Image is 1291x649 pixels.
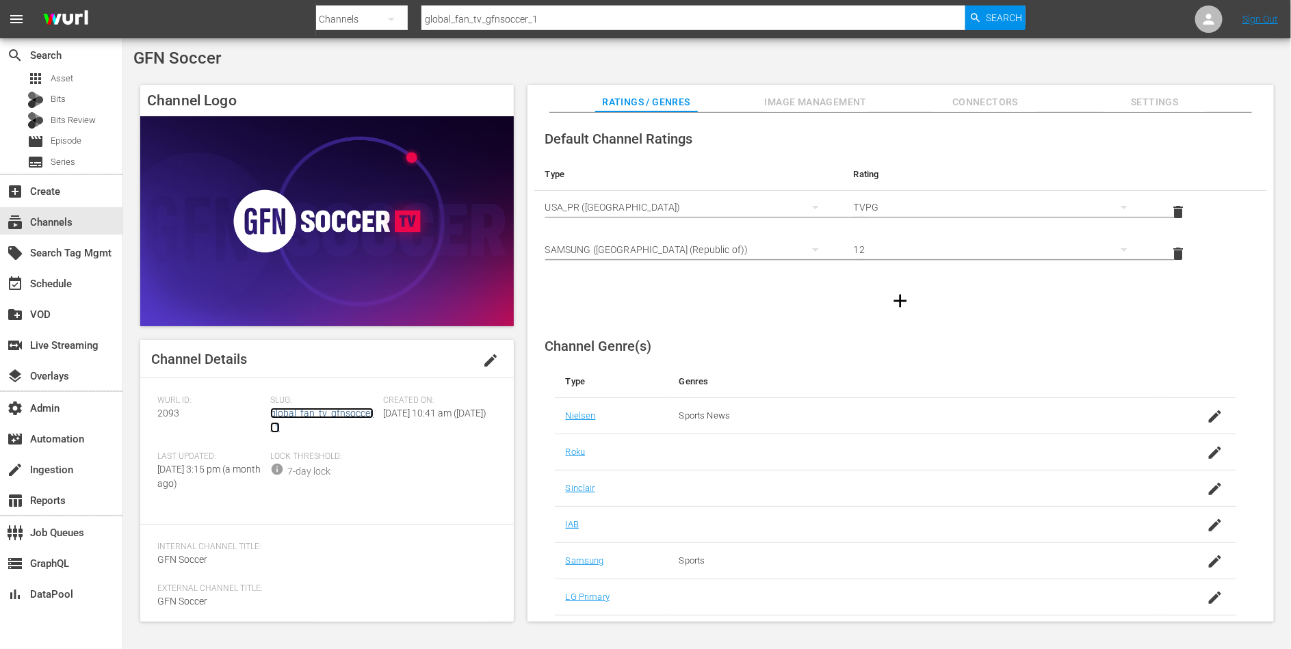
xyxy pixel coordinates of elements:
span: Asset [27,70,44,87]
span: GFN Soccer [157,596,207,607]
span: Live Streaming [7,337,23,354]
div: USA_PR ([GEOGRAPHIC_DATA]) [545,188,832,226]
span: Image Management [764,94,867,111]
span: Slug: [270,395,376,406]
a: Sinclair [566,483,595,493]
span: Search [7,47,23,64]
span: Bits Review [51,114,96,127]
span: DataPool [7,586,23,602]
span: GraphQL [7,555,23,572]
span: [DATE] 3:15 pm (a month ago) [157,464,261,489]
span: edit [482,352,499,369]
span: Job Queues [7,525,23,541]
div: 7-day lock [287,464,330,479]
span: GFN Soccer [133,49,221,68]
span: Lock Threshold: [270,451,376,462]
span: Channels [7,214,23,230]
span: [DATE] 10:41 am ([DATE]) [383,408,486,419]
th: Rating [843,158,1151,191]
span: Episode [51,134,81,148]
span: Wurl ID: [157,395,263,406]
a: Roku [566,447,586,457]
button: delete [1162,196,1195,228]
span: info [270,462,284,476]
span: delete [1171,246,1187,262]
span: Schedule [7,276,23,292]
span: menu [8,11,25,27]
div: TVPG [854,188,1140,226]
span: delete [1171,204,1187,220]
span: Ingestion [7,462,23,478]
a: Samsung [566,555,604,566]
div: 12 [854,230,1140,269]
img: GFN Soccer [140,116,514,326]
h4: Channel Logo [140,85,514,116]
img: ans4CAIJ8jUAAAAAAAAAAAAAAAAAAAAAAAAgQb4GAAAAAAAAAAAAAAAAAAAAAAAAJMjXAAAAAAAAAAAAAAAAAAAAAAAAgAT5G... [33,3,99,36]
span: Created On: [383,395,489,406]
span: Internal Channel Title: [157,542,490,553]
span: Asset [51,72,73,85]
span: Channel Genre(s) [545,338,652,354]
button: edit [474,344,507,377]
span: Episode [27,133,44,150]
a: Sign Out [1242,14,1278,25]
div: SAMSUNG ([GEOGRAPHIC_DATA] (Republic of)) [545,230,832,269]
div: Bits Review [27,112,44,129]
a: Nielsen [566,410,596,421]
th: Genres [668,365,1161,398]
span: Settings [1104,94,1206,111]
div: Bits [27,92,44,108]
th: Type [555,365,668,398]
a: IAB [566,519,579,529]
span: Search Tag Mgmt [7,245,23,261]
a: LG Primary [566,592,610,602]
table: simple table [534,158,1267,275]
span: Automation [7,431,23,447]
span: Series [27,154,44,170]
span: GFN Soccer [157,554,207,565]
span: Series [51,155,75,169]
span: 2093 [157,408,179,419]
a: global_fan_tv_gfnsoccer_1 [270,408,374,433]
button: delete [1162,237,1195,270]
span: Create [7,183,23,200]
span: Search [986,5,1022,30]
span: Default Channel Ratings [545,131,693,147]
span: External Channel Title: [157,583,490,594]
button: Search [965,5,1026,30]
span: Ratings / Genres [595,94,698,111]
span: Admin [7,400,23,416]
th: Type [534,158,843,191]
span: Channel Details [151,351,247,367]
span: VOD [7,306,23,323]
span: Reports [7,492,23,509]
span: Bits [51,92,66,106]
span: Connectors [934,94,1036,111]
span: Overlays [7,368,23,384]
span: Last Updated: [157,451,263,462]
